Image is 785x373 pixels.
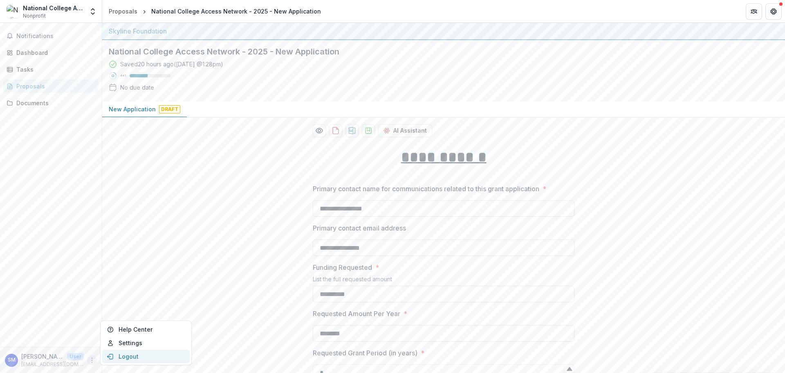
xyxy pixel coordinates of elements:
p: 44 % [120,73,126,79]
span: Notifications [16,33,95,40]
div: Saved 20 hours ago ( [DATE] @ 1:28pm ) [120,60,223,68]
p: Requested Amount Per Year [313,309,400,319]
button: download-proposal [345,124,359,137]
button: Notifications [3,29,99,43]
div: List the full requested amount [313,276,574,286]
div: Proposals [16,82,92,90]
p: Primary contact email address [313,223,406,233]
div: Sara Melnick [8,357,16,363]
div: Documents [16,99,92,107]
p: New Application [109,105,156,113]
div: Dashboard [16,48,92,57]
div: Tasks [16,65,92,74]
button: Get Help [765,3,782,20]
a: Proposals [105,5,141,17]
button: Open entity switcher [87,3,99,20]
p: Primary contact name for communications related to this grant application [313,184,539,194]
img: National College Attainment Network [7,5,20,18]
a: Dashboard [3,46,99,59]
h2: National College Access Network - 2025 - New Application [109,47,765,57]
div: Skyline Foundation [109,26,778,36]
button: AI Assistant [378,124,432,137]
a: Proposals [3,79,99,93]
span: Nonprofit [23,12,46,20]
div: No due date [120,83,154,92]
nav: breadcrumb [105,5,324,17]
p: [PERSON_NAME] [21,352,64,361]
button: Partners [746,3,762,20]
p: Requested Grant Period (in years) [313,348,417,358]
button: download-proposal [329,124,342,137]
button: download-proposal [362,124,375,137]
p: [EMAIL_ADDRESS][DOMAIN_NAME] [21,361,84,368]
div: Proposals [109,7,137,16]
button: More [87,355,97,365]
div: National College Attainment Network [23,4,84,12]
p: User [67,353,84,360]
button: Preview 9d9c79a2-4e8a-46c2-903f-2164c7203ce4-0.pdf [313,124,326,137]
p: Funding Requested [313,262,372,272]
a: Documents [3,96,99,110]
div: National College Access Network - 2025 - New Application [151,7,321,16]
span: Draft [159,105,180,113]
a: Tasks [3,63,99,76]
